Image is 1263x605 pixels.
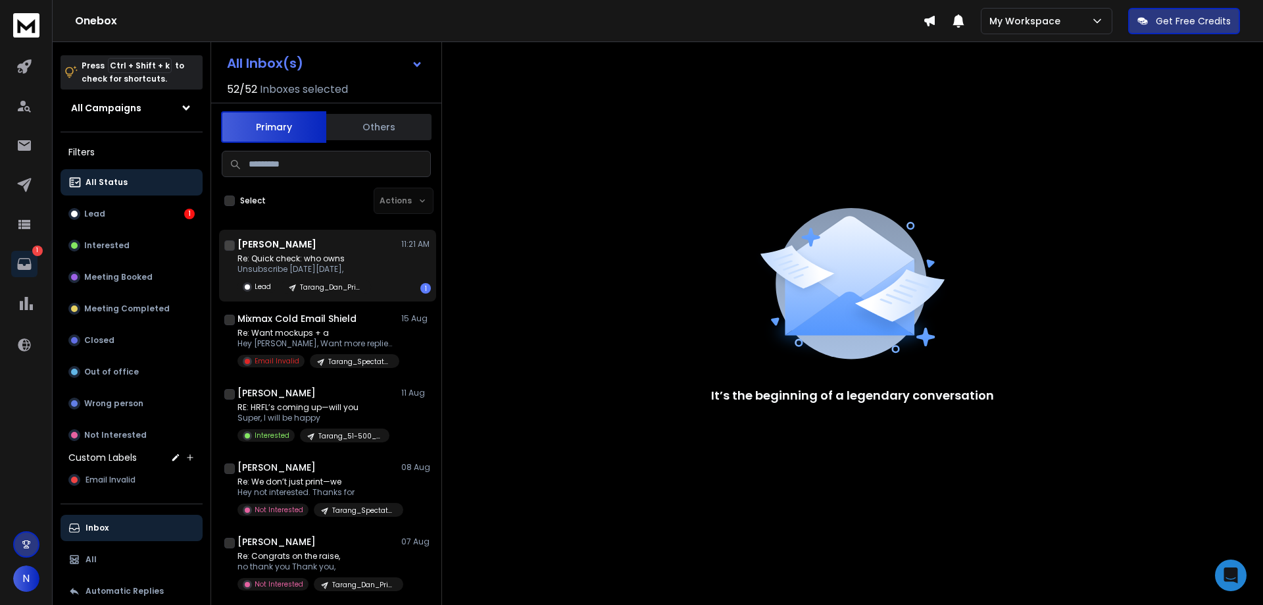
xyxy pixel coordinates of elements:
[61,143,203,161] h3: Filters
[237,551,395,562] p: Re: Congrats on the raise,
[13,13,39,38] img: logo
[237,328,395,338] p: Re: Want mockups + a
[237,238,316,251] h1: [PERSON_NAME]
[237,253,371,264] p: Re: Quick check: who owns
[84,398,143,409] p: Wrong person
[61,390,203,417] button: Wrong person
[11,251,37,277] a: 1
[401,239,431,250] p: 11:21 AM
[86,177,128,188] p: All Status
[255,579,303,589] p: Not Interested
[1215,560,1247,591] div: Open Intercom Messenger
[216,50,433,76] button: All Inbox(s)
[332,506,395,515] p: Tarang_Spectator Sports_COO_MD_CEO_USA_2nd_Split
[711,386,994,405] p: It’s the beginning of a legendary conversation
[237,487,395,498] p: Hey not interested. Thanks for
[61,169,203,196] button: All Status
[260,82,348,97] h3: Inboxes selected
[318,431,382,441] p: Tarang_51-500_HRD_HRM_Orlando_FL_USA
[237,562,395,572] p: no thank you Thank you,
[61,201,203,227] button: Lead1
[332,580,395,590] p: Tarang_Dan_Primack_June_July_2025
[989,14,1066,28] p: My Workspace
[1128,8,1240,34] button: Get Free Credits
[237,535,316,548] h1: [PERSON_NAME]
[84,430,147,440] p: Not Interested
[75,13,923,29] h1: Onebox
[237,338,395,349] p: Hey [PERSON_NAME], Want more replies to
[420,283,431,294] div: 1
[61,515,203,541] button: Inbox
[86,554,97,565] p: All
[237,461,316,474] h1: [PERSON_NAME]
[237,312,357,325] h1: Mixmax Cold Email Shield
[227,82,257,97] span: 52 / 52
[61,264,203,290] button: Meeting Booked
[401,313,431,324] p: 15 Aug
[237,413,389,423] p: Super, I will be happy
[84,272,153,282] p: Meeting Booked
[61,95,203,121] button: All Campaigns
[84,240,130,251] p: Interested
[401,537,431,547] p: 07 Aug
[401,462,431,473] p: 08 Aug
[227,57,303,70] h1: All Inbox(s)
[255,505,303,515] p: Not Interested
[221,111,326,143] button: Primary
[84,209,105,219] p: Lead
[61,327,203,354] button: Closed
[82,59,184,86] p: Press to check for shortcuts.
[61,546,203,573] button: All
[32,246,43,256] p: 1
[86,586,164,596] p: Automatic Replies
[1156,14,1231,28] p: Get Free Credits
[237,402,389,413] p: RE: HRFL’s coming up—will you
[61,296,203,322] button: Meeting Completed
[300,282,363,292] p: Tarang_Dan_Primack_June_July_2025
[108,58,172,73] span: Ctrl + Shift + k
[61,359,203,385] button: Out of office
[86,475,136,485] span: Email Invalid
[61,422,203,448] button: Not Interested
[84,367,139,377] p: Out of office
[328,357,391,367] p: Tarang_Spectator Sports_COO_MD_CEO_USA_2nd_Split
[237,264,371,275] p: Unsubscribe [DATE][DATE],
[68,451,137,464] h3: Custom Labels
[237,386,316,400] h1: [PERSON_NAME]
[255,282,271,292] p: Lead
[61,578,203,604] button: Automatic Replies
[255,431,289,440] p: Interested
[13,566,39,592] button: N
[240,196,266,206] label: Select
[61,232,203,259] button: Interested
[237,477,395,487] p: Re: We don’t just print—we
[86,523,109,533] p: Inbox
[61,467,203,493] button: Email Invalid
[84,303,170,314] p: Meeting Completed
[401,388,431,398] p: 11 Aug
[184,209,195,219] div: 1
[84,335,114,346] p: Closed
[71,101,141,115] h1: All Campaigns
[326,113,432,142] button: Others
[255,356,299,366] p: Email Invalid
